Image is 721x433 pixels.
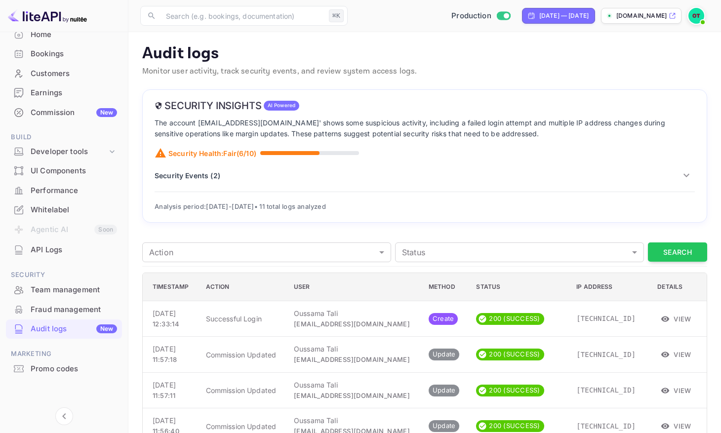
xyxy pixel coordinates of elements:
[155,202,326,210] span: Analysis period: [DATE] - [DATE] • 11 total logs analyzed
[568,273,649,301] th: IP Address
[153,392,175,399] span: 11:57:11
[31,68,117,79] div: Customers
[576,421,641,432] p: [TECHNICAL_ID]
[153,355,177,363] span: 11:57:18
[6,319,122,338] a: Audit logsNew
[576,350,641,360] p: [TECHNICAL_ID]
[294,355,410,363] span: [EMAIL_ADDRESS][DOMAIN_NAME]
[31,29,117,40] div: Home
[31,244,117,256] div: API Logs
[6,25,122,44] div: Home
[648,242,707,262] button: Search
[198,273,286,301] th: Action
[429,314,458,324] span: Create
[8,8,87,24] img: LiteAPI logo
[6,319,122,339] div: Audit logsNew
[6,181,122,199] a: Performance
[6,161,122,180] a: UI Components
[153,415,190,426] p: [DATE]
[657,347,695,362] button: View
[6,240,122,260] div: API Logs
[576,314,641,324] p: [TECHNICAL_ID]
[6,270,122,280] span: Security
[657,312,695,326] button: View
[6,64,122,82] a: Customers
[576,385,641,395] p: [TECHNICAL_ID]
[206,421,278,432] p: Commission Updated
[6,300,122,319] div: Fraud management
[153,344,190,354] p: [DATE]
[96,324,117,333] div: New
[31,87,117,99] div: Earnings
[155,170,220,181] p: Security Events ( 2 )
[153,380,190,390] p: [DATE]
[155,100,262,112] h6: Security Insights
[6,200,122,219] a: Whitelabel
[6,83,122,102] a: Earnings
[31,323,117,335] div: Audit logs
[206,385,278,395] p: Commission Updated
[485,350,544,359] span: 200 (SUCCESS)
[160,6,325,26] input: Search (e.g. bookings, documentation)
[6,200,122,220] div: Whitelabel
[6,143,122,160] div: Developer tools
[6,280,122,300] div: Team management
[206,314,278,324] p: Successful Login
[6,240,122,259] a: API Logs
[294,308,413,318] p: Oussama Tali
[485,421,544,431] span: 200 (SUCCESS)
[6,181,122,200] div: Performance
[31,146,107,157] div: Developer tools
[31,204,117,216] div: Whitelabel
[294,392,410,399] span: [EMAIL_ADDRESS][DOMAIN_NAME]
[429,421,460,431] span: Update
[468,273,568,301] th: Status
[6,359,122,378] a: Promo codes
[294,415,413,426] p: Oussama Tali
[649,273,707,301] th: Details
[429,386,460,395] span: Update
[6,103,122,121] a: CommissionNew
[31,363,117,375] div: Promo codes
[447,10,514,22] div: Switch to Sandbox mode
[6,359,122,379] div: Promo codes
[294,344,413,354] p: Oussama Tali
[6,25,122,43] a: Home
[6,103,122,122] div: CommissionNew
[451,10,491,22] span: Production
[6,349,122,359] span: Marketing
[206,350,278,360] p: Commission Updated
[6,280,122,299] a: Team management
[153,308,190,318] p: [DATE]
[286,273,421,301] th: User
[657,383,695,398] button: View
[6,44,122,64] div: Bookings
[31,107,117,118] div: Commission
[6,300,122,318] a: Fraud management
[31,284,117,296] div: Team management
[294,320,410,328] span: [EMAIL_ADDRESS][DOMAIN_NAME]
[153,320,179,328] span: 12:33:14
[31,48,117,60] div: Bookings
[31,304,117,315] div: Fraud management
[485,386,544,395] span: 200 (SUCCESS)
[294,380,413,390] p: Oussama Tali
[55,407,73,425] button: Collapse navigation
[539,11,589,20] div: [DATE] — [DATE]
[6,132,122,143] span: Build
[485,314,544,324] span: 200 (SUCCESS)
[142,66,707,78] p: Monitor user activity, track security events, and review system access logs.
[421,273,469,301] th: Method
[329,9,344,22] div: ⌘K
[142,44,707,64] p: Audit logs
[6,64,122,83] div: Customers
[96,108,117,117] div: New
[31,165,117,177] div: UI Components
[616,11,667,20] p: [DOMAIN_NAME]
[429,350,460,359] span: Update
[264,102,300,109] span: AI Powered
[6,44,122,63] a: Bookings
[6,161,122,181] div: UI Components
[143,273,198,301] th: Timestamp
[688,8,704,24] img: Oussama Tali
